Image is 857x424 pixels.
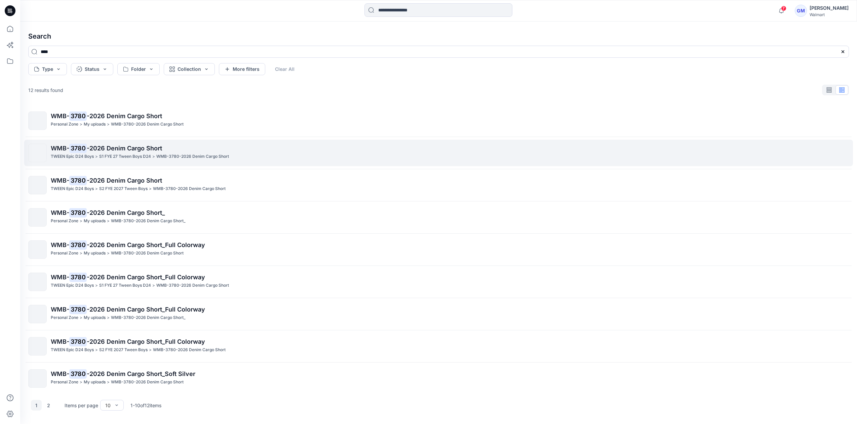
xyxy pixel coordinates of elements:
[111,121,184,128] p: WMB-3780-2026 Denim Cargo Short
[111,250,184,257] p: WMB-3780-2026 Denim Cargo Short
[51,274,69,281] span: WMB-
[87,306,205,313] span: -2026 Denim Cargo Short_Full Colorway
[107,250,110,257] p: >
[43,400,54,411] button: 2
[781,6,786,11] span: 7
[24,236,853,263] a: WMB-3780-2026 Denim Cargo Short_Full ColorwayPersonal Zone>My uploads>WMB-3780-2026 Denim Cargo S...
[65,402,98,409] p: Items per page
[99,282,151,289] p: S1 FYE 27 Tween Boys D24
[24,301,853,327] a: WMB-3780-2026 Denim Cargo Short_Full ColorwayPersonal Zone>My uploads>WMB-3780-2026 Denim Cargo S...
[51,379,78,386] p: Personal Zone
[95,346,98,354] p: >
[87,241,205,248] span: -2026 Denim Cargo Short_Full Colorway
[99,346,148,354] p: S2 FYE 2027 Tween Boys
[51,145,69,152] span: WMB-
[107,121,110,128] p: >
[84,379,106,386] p: My uploads
[111,314,186,321] p: WMB-3780-2026 Denim Cargo Short_
[111,379,184,386] p: WMB-3780-2026 Denim Cargo Short
[51,370,69,377] span: WMB-
[87,209,165,216] span: -2026 Denim Cargo Short_
[31,400,42,411] button: 1
[51,153,94,160] p: TWEEN Epic D24 Boys
[152,153,155,160] p: >
[111,218,186,225] p: WMB-3780-2026 Denim Cargo Short_
[84,121,106,128] p: My uploads
[51,185,94,192] p: TWEEN Epic D24 Boys
[80,121,82,128] p: >
[87,112,162,120] span: -2026 Denim Cargo Short
[80,379,82,386] p: >
[28,63,67,75] button: Type
[107,379,110,386] p: >
[51,177,69,184] span: WMB-
[84,218,106,225] p: My uploads
[87,177,162,184] span: -2026 Denim Cargo Short
[28,87,63,94] p: 12 results found
[130,402,161,409] p: 1 - 10 of 12 items
[69,240,87,249] mark: 3780
[69,143,87,153] mark: 3780
[69,369,87,378] mark: 3780
[152,282,155,289] p: >
[51,282,94,289] p: TWEEN Epic D24 Boys
[95,153,98,160] p: >
[69,304,87,314] mark: 3780
[87,370,195,377] span: -2026 Denim Cargo Short_Soft Silver
[69,272,87,282] mark: 3780
[149,346,152,354] p: >
[87,274,205,281] span: -2026 Denim Cargo Short_Full Colorway
[164,63,215,75] button: Collection
[51,121,78,128] p: Personal Zone
[51,250,78,257] p: Personal Zone
[84,250,106,257] p: My uploads
[80,314,82,321] p: >
[99,153,151,160] p: S1 FYE 27 Tween Boys D24
[153,346,226,354] p: WMB-3780-2026 Denim Cargo Short
[51,241,69,248] span: WMB-
[24,140,853,166] a: WMB-3780-2026 Denim Cargo ShortTWEEN Epic D24 Boys>S1 FYE 27 Tween Boys D24>WMB-3780-2026 Denim C...
[810,4,849,12] div: [PERSON_NAME]
[51,338,69,345] span: WMB-
[99,185,148,192] p: S2 FYE 2027 Tween Boys
[71,63,113,75] button: Status
[51,209,69,216] span: WMB-
[810,12,849,17] div: Walmart
[219,63,265,75] button: More filters
[107,314,110,321] p: >
[80,250,82,257] p: >
[51,346,94,354] p: TWEEN Epic D24 Boys
[105,402,111,409] div: 10
[24,204,853,231] a: WMB-3780-2026 Denim Cargo Short_Personal Zone>My uploads>WMB-3780-2026 Denim Cargo Short_
[153,185,226,192] p: WMB-3780-2026 Denim Cargo Short
[51,314,78,321] p: Personal Zone
[51,306,69,313] span: WMB-
[84,314,106,321] p: My uploads
[69,208,87,217] mark: 3780
[87,338,205,345] span: -2026 Denim Cargo Short_Full Colorway
[24,333,853,360] a: WMB-3780-2026 Denim Cargo Short_Full ColorwayTWEEN Epic D24 Boys>S2 FYE 2027 Tween Boys>WMB-3780-...
[24,269,853,295] a: WMB-3780-2026 Denim Cargo Short_Full ColorwayTWEEN Epic D24 Boys>S1 FYE 27 Tween Boys D24>WMB-378...
[51,218,78,225] p: Personal Zone
[95,185,98,192] p: >
[24,365,853,392] a: WMB-3780-2026 Denim Cargo Short_Soft SilverPersonal Zone>My uploads>WMB-3780-2026 Denim Cargo Short
[69,176,87,185] mark: 3780
[23,27,854,46] h4: Search
[69,111,87,121] mark: 3780
[87,145,162,152] span: -2026 Denim Cargo Short
[156,153,229,160] p: WMB-3780-2026 Denim Cargo Short
[51,112,69,120] span: WMB-
[24,172,853,198] a: WMB-3780-2026 Denim Cargo ShortTWEEN Epic D24 Boys>S2 FYE 2027 Tween Boys>WMB-3780-2026 Denim Car...
[107,218,110,225] p: >
[795,5,807,17] div: GM
[24,107,853,134] a: WMB-3780-2026 Denim Cargo ShortPersonal Zone>My uploads>WMB-3780-2026 Denim Cargo Short
[156,282,229,289] p: WMB-3780-2026 Denim Cargo Short
[117,63,160,75] button: Folder
[149,185,152,192] p: >
[80,218,82,225] p: >
[95,282,98,289] p: >
[69,337,87,346] mark: 3780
